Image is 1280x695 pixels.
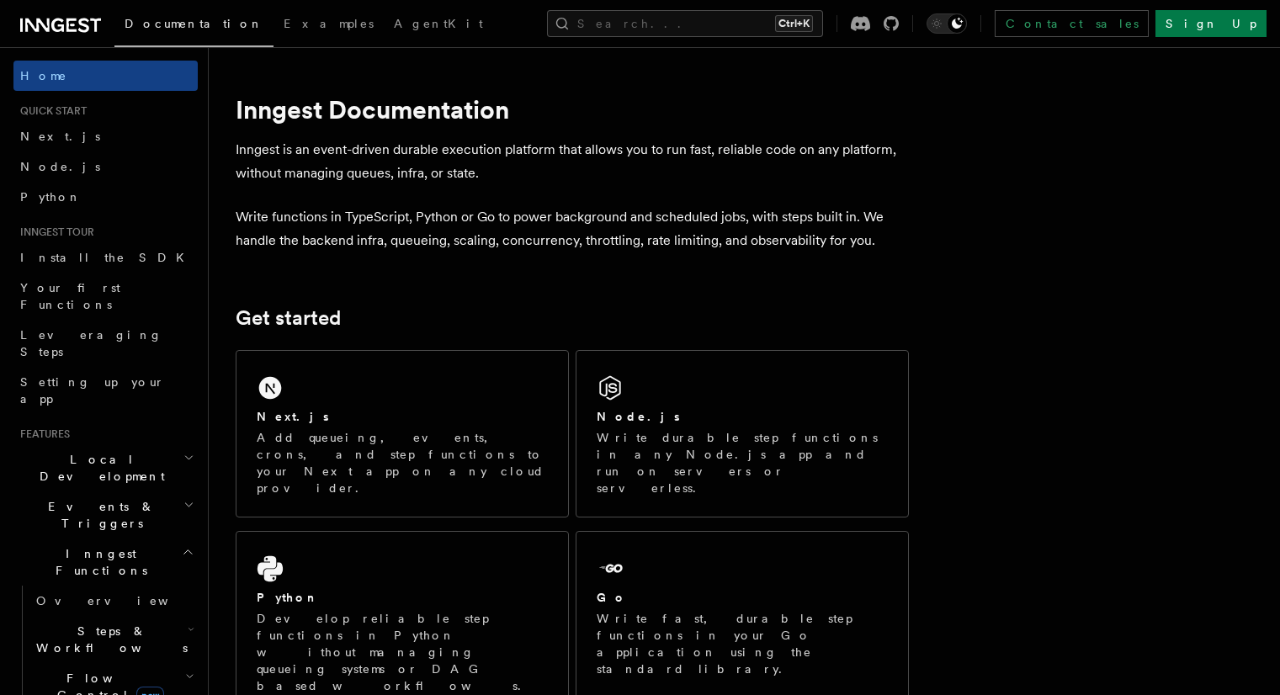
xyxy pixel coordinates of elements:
span: Local Development [13,451,183,485]
span: Steps & Workflows [29,623,188,656]
span: Python [20,190,82,204]
p: Write functions in TypeScript, Python or Go to power background and scheduled jobs, with steps bu... [236,205,909,252]
a: Examples [274,5,384,45]
span: Next.js [20,130,100,143]
h2: Node.js [597,408,680,425]
span: Install the SDK [20,251,194,264]
span: Node.js [20,160,100,173]
a: Python [13,182,198,212]
button: Events & Triggers [13,491,198,538]
a: Node.jsWrite durable step functions in any Node.js app and run on servers or serverless. [576,350,909,517]
span: Inngest Functions [13,545,182,579]
a: Get started [236,306,341,330]
a: AgentKit [384,5,493,45]
span: Quick start [13,104,87,118]
a: Next.jsAdd queueing, events, crons, and step functions to your Next app on any cloud provider. [236,350,569,517]
p: Write fast, durable step functions in your Go application using the standard library. [597,610,888,677]
button: Inngest Functions [13,538,198,586]
kbd: Ctrl+K [775,15,813,32]
button: Steps & Workflows [29,616,198,663]
p: Develop reliable step functions in Python without managing queueing systems or DAG based workflows. [257,610,548,694]
span: Overview [36,594,210,607]
h2: Go [597,589,627,606]
span: Inngest tour [13,225,94,239]
span: Home [20,67,67,84]
h1: Inngest Documentation [236,94,909,125]
span: Documentation [125,17,263,30]
span: Your first Functions [20,281,120,311]
a: Next.js [13,121,198,151]
a: Contact sales [995,10,1149,37]
button: Search...Ctrl+K [547,10,823,37]
span: Examples [284,17,374,30]
p: Add queueing, events, crons, and step functions to your Next app on any cloud provider. [257,429,548,496]
a: Overview [29,586,198,616]
button: Toggle dark mode [927,13,967,34]
a: Setting up your app [13,367,198,414]
button: Local Development [13,444,198,491]
a: Sign Up [1155,10,1267,37]
a: Node.js [13,151,198,182]
a: Leveraging Steps [13,320,198,367]
span: Features [13,427,70,441]
span: Setting up your app [20,375,165,406]
a: Documentation [114,5,274,47]
span: Events & Triggers [13,498,183,532]
a: Your first Functions [13,273,198,320]
h2: Python [257,589,319,606]
span: Leveraging Steps [20,328,162,358]
a: Home [13,61,198,91]
a: Install the SDK [13,242,198,273]
span: AgentKit [394,17,483,30]
p: Write durable step functions in any Node.js app and run on servers or serverless. [597,429,888,496]
p: Inngest is an event-driven durable execution platform that allows you to run fast, reliable code ... [236,138,909,185]
h2: Next.js [257,408,329,425]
